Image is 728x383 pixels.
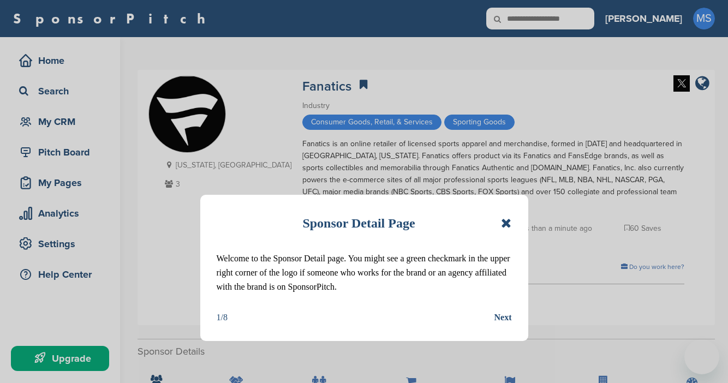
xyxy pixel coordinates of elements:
[302,211,415,235] h1: Sponsor Detail Page
[217,310,228,325] div: 1/8
[494,310,512,325] button: Next
[217,252,512,294] p: Welcome to the Sponsor Detail page. You might see a green checkmark in the upper right corner of ...
[684,339,719,374] iframe: Button to launch messaging window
